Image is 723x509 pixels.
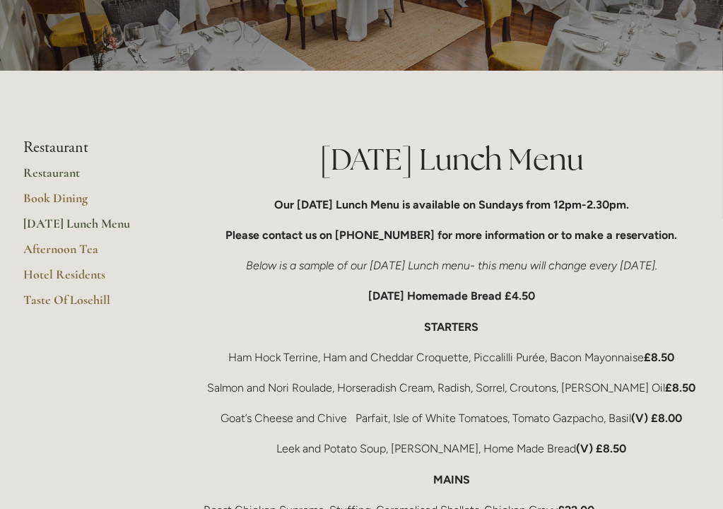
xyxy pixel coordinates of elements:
[204,439,700,458] p: Leek and Potato Soup, [PERSON_NAME], Home Made Bread
[204,378,700,397] p: Salmon and Nori Roulade, Horseradish Cream, Radish, Sorrel, Croutons, [PERSON_NAME] Oil
[24,190,159,216] a: Book Dining
[666,381,696,394] strong: £8.50
[204,139,700,180] h1: [DATE] Lunch Menu
[645,351,675,364] strong: £8.50
[425,320,479,334] strong: STARTERS
[24,216,159,241] a: [DATE] Lunch Menu
[433,473,470,486] strong: MAINS
[274,198,629,211] strong: Our [DATE] Lunch Menu is available on Sundays from 12pm-2.30pm.
[24,267,159,292] a: Hotel Residents
[204,409,700,428] p: Goat’s Cheese and Chive Parfait, Isle of White Tomatoes, Tomato Gazpacho, Basil
[24,292,159,317] a: Taste Of Losehill
[577,442,627,455] strong: (V) £8.50
[632,411,683,425] strong: (V) £8.00
[204,348,700,367] p: Ham Hock Terrine, Ham and Cheddar Croquette, Piccalilli Purée, Bacon Mayonnaise
[226,228,678,242] strong: Please contact us on [PHONE_NUMBER] for more information or to make a reservation.
[246,259,657,272] em: Below is a sample of our [DATE] Lunch menu- this menu will change every [DATE].
[24,139,159,157] li: Restaurant
[24,241,159,267] a: Afternoon Tea
[24,165,159,190] a: Restaurant
[368,289,535,303] strong: [DATE] Homemade Bread £4.50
